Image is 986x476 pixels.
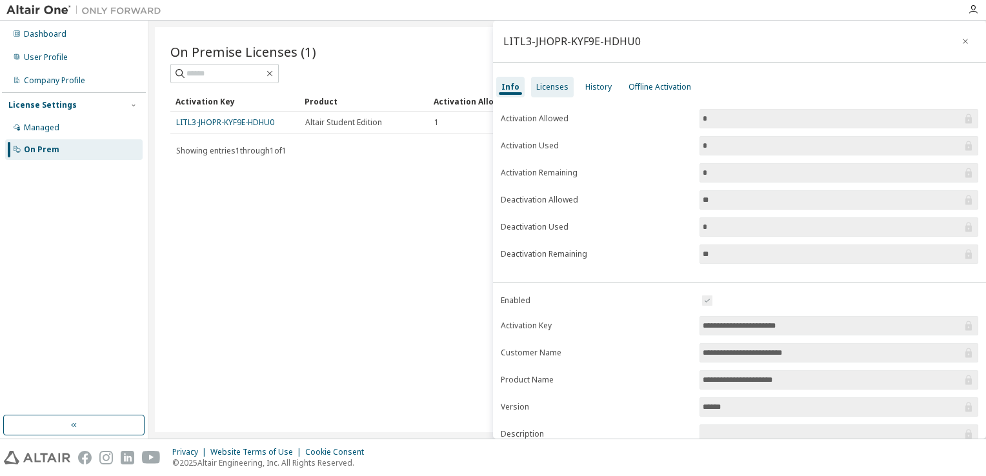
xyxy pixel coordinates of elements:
div: Cookie Consent [305,447,372,457]
span: Showing entries 1 through 1 of 1 [176,145,287,156]
img: linkedin.svg [121,451,134,464]
div: Company Profile [24,75,85,86]
div: User Profile [24,52,68,63]
label: Customer Name [501,348,692,358]
a: LITL3-JHOPR-KYF9E-HDHU0 [176,117,274,128]
label: Deactivation Allowed [501,195,692,205]
div: Licenses [536,82,568,92]
div: Website Terms of Use [210,447,305,457]
img: altair_logo.svg [4,451,70,464]
label: Activation Key [501,321,692,331]
div: History [585,82,612,92]
span: 1 [434,117,439,128]
img: facebook.svg [78,451,92,464]
img: Altair One [6,4,168,17]
img: youtube.svg [142,451,161,464]
label: Activation Used [501,141,692,151]
div: Activation Key [176,91,294,112]
label: Activation Allowed [501,114,692,124]
div: On Prem [24,144,59,155]
div: License Settings [8,100,77,110]
label: Deactivation Remaining [501,249,692,259]
label: Deactivation Used [501,222,692,232]
div: Offline Activation [629,82,691,92]
label: Version [501,402,692,412]
div: Info [501,82,519,92]
span: On Premise Licenses (1) [170,43,316,61]
div: Dashboard [24,29,66,39]
span: Altair Student Edition [305,117,382,128]
div: Privacy [172,447,210,457]
img: instagram.svg [99,451,113,464]
label: Product Name [501,375,692,385]
label: Description [501,429,692,439]
p: © 2025 Altair Engineering, Inc. All Rights Reserved. [172,457,372,468]
label: Activation Remaining [501,168,692,178]
div: LITL3-JHOPR-KYF9E-HDHU0 [503,36,641,46]
div: Managed [24,123,59,133]
label: Enabled [501,295,692,306]
div: Product [305,91,423,112]
div: Activation Allowed [434,91,552,112]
